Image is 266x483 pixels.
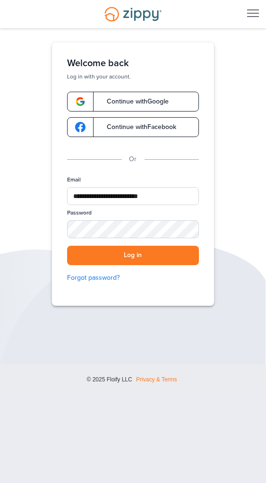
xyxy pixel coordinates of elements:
a: Privacy & Terms [136,376,177,383]
p: Or [129,154,137,164]
button: Log in [67,246,199,265]
span: Continue with Facebook [97,124,176,130]
input: Password [67,220,199,238]
img: google-logo [75,122,86,132]
span: © 2025 Floify LLC [86,376,132,383]
img: google-logo [75,96,86,107]
input: Email [67,187,199,205]
label: Password [67,209,92,217]
h1: Welcome back [67,58,199,69]
a: Forgot password? [67,273,199,283]
label: Email [67,176,81,184]
span: Continue with Google [97,98,169,105]
a: google-logoContinue withFacebook [67,117,199,137]
a: google-logoContinue withGoogle [67,92,199,112]
p: Log in with your account. [67,73,199,80]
